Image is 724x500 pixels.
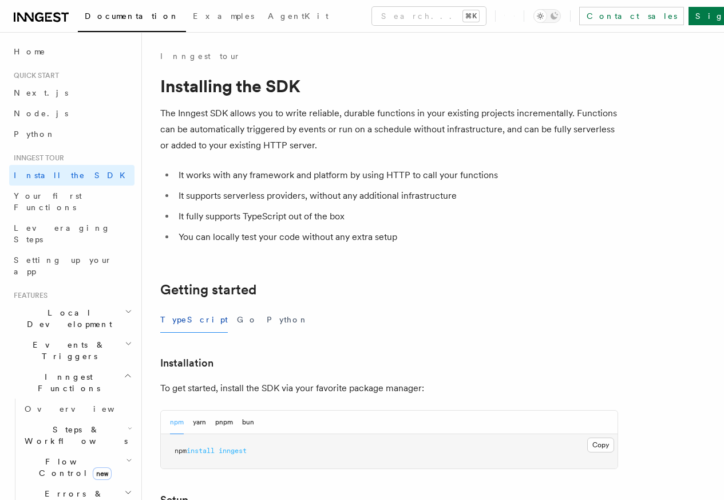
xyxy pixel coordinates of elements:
button: Steps & Workflows [20,419,134,451]
a: AgentKit [261,3,335,31]
button: npm [170,411,184,434]
li: It works with any framework and platform by using HTTP to call your functions [175,167,618,183]
kbd: ⌘K [463,10,479,22]
p: To get started, install the SDK via your favorite package manager: [160,380,618,396]
span: npm [175,447,187,455]
li: It fully supports TypeScript out of the box [175,208,618,225]
a: Node.js [9,103,134,124]
button: pnpm [215,411,233,434]
a: Documentation [78,3,186,32]
a: Python [9,124,134,144]
a: Inngest tour [160,50,240,62]
a: Home [9,41,134,62]
a: Setting up your app [9,250,134,282]
a: Getting started [160,282,256,298]
span: Install the SDK [14,171,132,180]
a: Installation [160,355,213,371]
span: Features [9,291,48,300]
a: Overview [20,399,134,419]
button: Search...⌘K [372,7,486,25]
span: Node.js [14,109,68,118]
span: Inngest tour [9,153,64,163]
a: Leveraging Steps [9,218,134,250]
button: bun [242,411,254,434]
span: Python [14,129,56,139]
span: Setting up your app [14,255,112,276]
button: Go [237,307,258,333]
span: Examples [193,11,254,21]
button: Inngest Functions [9,367,134,399]
button: Local Development [9,302,134,334]
button: Copy [587,438,614,452]
span: AgentKit [268,11,329,21]
button: yarn [193,411,206,434]
a: Examples [186,3,261,31]
p: The Inngest SDK allows you to write reliable, durable functions in your existing projects increme... [160,105,618,153]
span: Local Development [9,307,125,330]
span: install [187,447,215,455]
span: Inngest Functions [9,371,124,394]
span: Next.js [14,88,68,97]
span: Steps & Workflows [20,424,128,447]
button: Toggle dark mode [533,9,561,23]
a: Install the SDK [9,165,134,186]
span: Overview [25,404,143,414]
span: inngest [219,447,247,455]
button: Python [267,307,308,333]
span: Flow Control [20,456,126,479]
span: Quick start [9,71,59,80]
h1: Installing the SDK [160,76,618,96]
button: TypeScript [160,307,228,333]
a: Next.js [9,82,134,103]
button: Events & Triggers [9,334,134,367]
span: Your first Functions [14,191,82,212]
li: It supports serverless providers, without any additional infrastructure [175,188,618,204]
span: Home [14,46,46,57]
span: Leveraging Steps [14,223,110,244]
span: Events & Triggers [9,339,125,362]
span: Documentation [85,11,179,21]
li: You can locally test your code without any extra setup [175,229,618,245]
button: Flow Controlnew [20,451,134,483]
span: new [93,467,112,480]
a: Your first Functions [9,186,134,218]
a: Contact sales [579,7,684,25]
